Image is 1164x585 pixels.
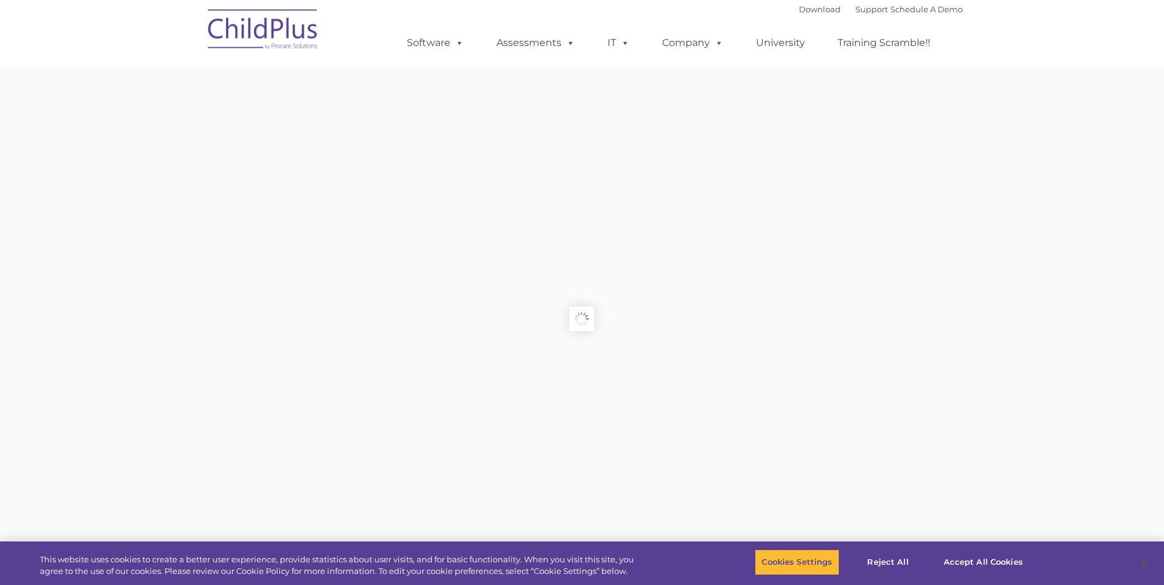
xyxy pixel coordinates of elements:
a: Assessments [484,31,587,55]
img: ChildPlus by Procare Solutions [202,1,325,62]
button: Close [1131,549,1158,576]
font: | [799,4,963,14]
a: Company [650,31,736,55]
button: Reject All [850,549,927,575]
a: Training Scramble!! [825,31,942,55]
a: Schedule A Demo [890,4,963,14]
button: Accept All Cookies [937,549,1030,575]
a: IT [595,31,642,55]
button: Cookies Settings [755,549,839,575]
a: Software [395,31,476,55]
a: Support [855,4,888,14]
a: University [744,31,817,55]
a: Download [799,4,841,14]
div: This website uses cookies to create a better user experience, provide statistics about user visit... [40,554,640,578]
